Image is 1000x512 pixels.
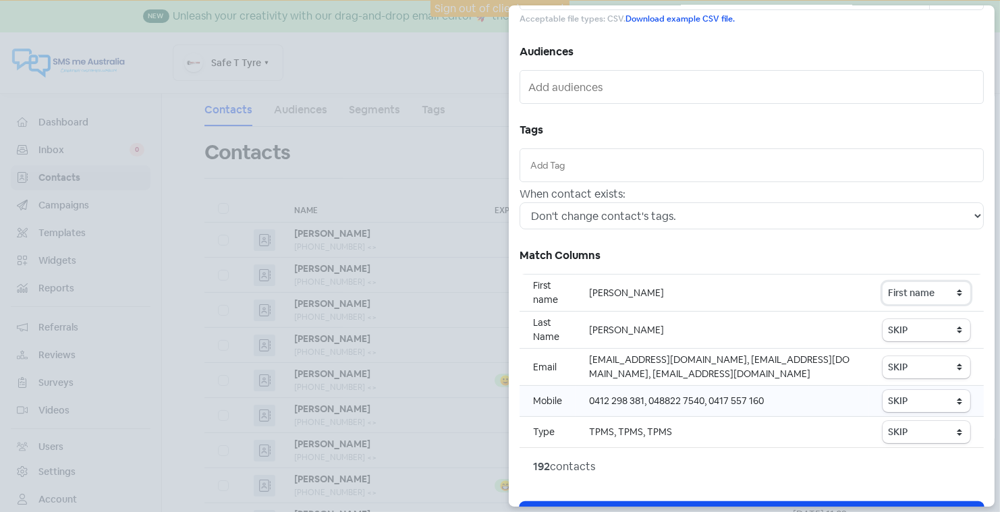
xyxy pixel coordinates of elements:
[576,417,869,448] td: TPMS, TPMS, TPMS
[528,76,978,98] input: Add audiences
[530,158,973,173] input: Add Tag
[520,13,984,26] small: Acceptable file types: CSV.
[576,275,869,312] td: [PERSON_NAME]
[520,349,576,386] td: Email
[576,386,869,417] td: 0412 298 381, 048822 7540, 0417 557 160
[520,120,984,140] h5: Tags
[520,246,984,266] h5: Match Columns
[520,275,576,312] td: First name
[520,386,576,417] td: Mobile
[520,186,984,202] div: When contact exists:
[533,459,970,475] div: contacts
[626,13,735,24] a: Download example CSV file.
[520,42,984,62] h5: Audiences
[520,312,576,349] td: Last Name
[533,459,550,474] strong: 192
[520,417,576,448] td: Type
[576,312,869,349] td: [PERSON_NAME]
[576,349,869,386] td: [EMAIL_ADDRESS][DOMAIN_NAME], [EMAIL_ADDRESS][DOMAIN_NAME], [EMAIL_ADDRESS][DOMAIN_NAME]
